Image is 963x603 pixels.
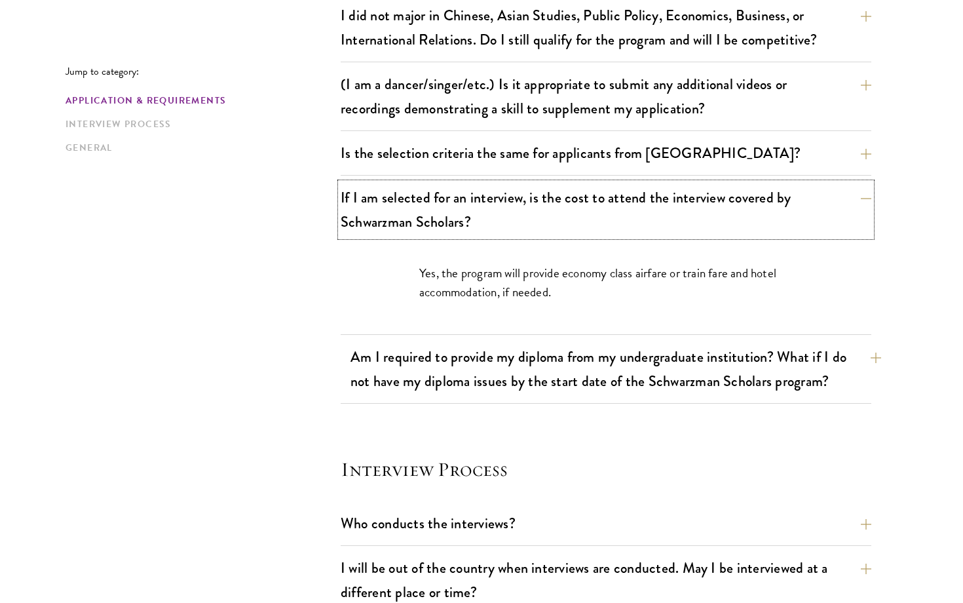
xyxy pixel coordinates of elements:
a: General [66,141,333,155]
p: Yes, the program will provide economy class airfare or train fare and hotel accommodation, if nee... [419,263,793,301]
button: Is the selection criteria the same for applicants from [GEOGRAPHIC_DATA]? [341,138,871,168]
button: Am I required to provide my diploma from my undergraduate institution? What if I do not have my d... [350,342,881,396]
button: If I am selected for an interview, is the cost to attend the interview covered by Schwarzman Scho... [341,183,871,237]
p: Jump to category: [66,66,341,77]
a: Interview Process [66,117,333,131]
button: (I am a dancer/singer/etc.) Is it appropriate to submit any additional videos or recordings demon... [341,69,871,123]
h4: Interview Process [341,456,871,482]
button: Who conducts the interviews? [341,509,871,538]
button: I did not major in Chinese, Asian Studies, Public Policy, Economics, Business, or International R... [341,1,871,54]
a: Application & Requirements [66,94,333,107]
